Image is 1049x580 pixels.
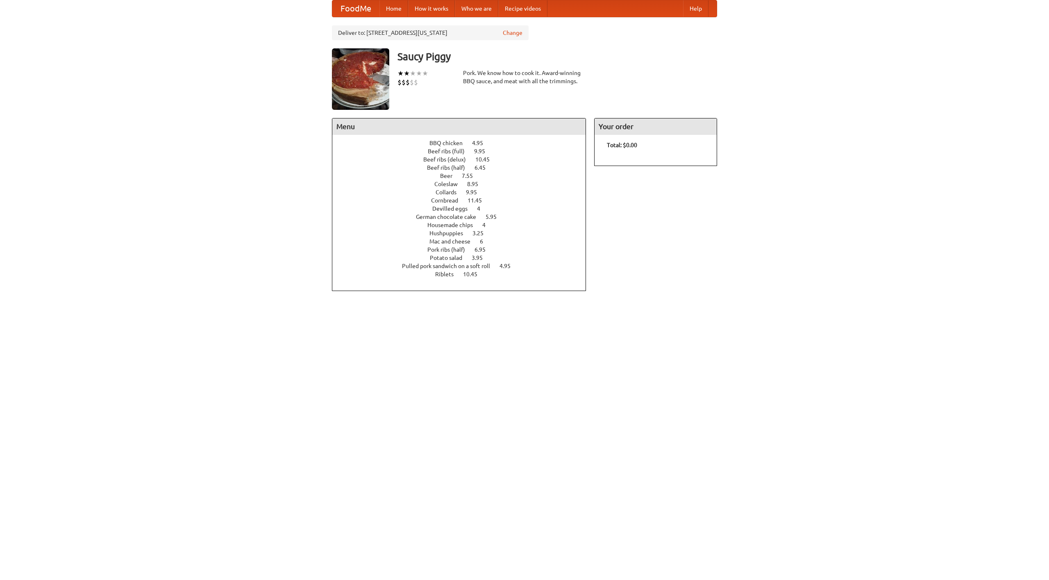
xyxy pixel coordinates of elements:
span: 8.95 [467,181,486,187]
a: Beef ribs (half) 6.45 [427,164,501,171]
b: Total: $0.00 [607,142,637,148]
a: Change [503,29,522,37]
div: Pork. We know how to cook it. Award-winning BBQ sauce, and meat with all the trimmings. [463,69,586,85]
a: Help [683,0,708,17]
div: Deliver to: [STREET_ADDRESS][US_STATE] [332,25,529,40]
a: Beer 7.55 [440,173,488,179]
span: Coleslaw [434,181,466,187]
li: ★ [422,69,428,78]
span: 4 [482,222,494,228]
span: 7.55 [462,173,481,179]
li: ★ [416,69,422,78]
a: Pork ribs (half) 6.95 [427,246,501,253]
li: $ [397,78,402,87]
span: Cornbread [431,197,466,204]
a: Coleslaw 8.95 [434,181,493,187]
span: 5.95 [486,214,505,220]
li: $ [414,78,418,87]
a: Devilled eggs 4 [432,205,495,212]
a: Housemade chips 4 [427,222,501,228]
a: Potato salad 3.95 [430,255,498,261]
a: Mac and cheese 6 [429,238,498,245]
span: Devilled eggs [432,205,476,212]
span: Housemade chips [427,222,481,228]
h3: Saucy Piggy [397,48,717,65]
li: ★ [404,69,410,78]
span: 4.95 [472,140,491,146]
a: Collards 9.95 [436,189,492,196]
span: Beef ribs (full) [428,148,473,155]
a: Pulled pork sandwich on a soft roll 4.95 [402,263,526,269]
a: BBQ chicken 4.95 [429,140,498,146]
a: Beef ribs (delux) 10.45 [423,156,505,163]
span: Mac and cheese [429,238,479,245]
img: angular.jpg [332,48,389,110]
span: Riblets [435,271,462,277]
span: Beef ribs (half) [427,164,473,171]
a: Recipe videos [498,0,547,17]
span: Beef ribs (delux) [423,156,474,163]
h4: Menu [332,118,586,135]
span: Pulled pork sandwich on a soft roll [402,263,498,269]
a: Riblets 10.45 [435,271,493,277]
span: 6.45 [475,164,494,171]
li: $ [406,78,410,87]
span: BBQ chicken [429,140,471,146]
a: German chocolate cake 5.95 [416,214,512,220]
span: Beer [440,173,461,179]
span: 11.45 [468,197,490,204]
li: ★ [410,69,416,78]
span: 4 [477,205,488,212]
span: 6 [480,238,491,245]
li: ★ [397,69,404,78]
a: Who we are [455,0,498,17]
span: German chocolate cake [416,214,484,220]
span: 9.95 [474,148,493,155]
span: Pork ribs (half) [427,246,473,253]
span: 3.95 [472,255,491,261]
span: 6.95 [475,246,494,253]
a: How it works [408,0,455,17]
span: 9.95 [466,189,485,196]
a: Home [379,0,408,17]
h4: Your order [595,118,717,135]
span: 10.45 [475,156,498,163]
a: Cornbread 11.45 [431,197,497,204]
span: Collards [436,189,465,196]
span: 4.95 [500,263,519,269]
li: $ [402,78,406,87]
a: FoodMe [332,0,379,17]
span: Potato salad [430,255,470,261]
a: Hushpuppies 3.25 [429,230,499,237]
li: $ [410,78,414,87]
span: 10.45 [463,271,486,277]
span: 3.25 [472,230,492,237]
span: Hushpuppies [429,230,471,237]
a: Beef ribs (full) 9.95 [428,148,500,155]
